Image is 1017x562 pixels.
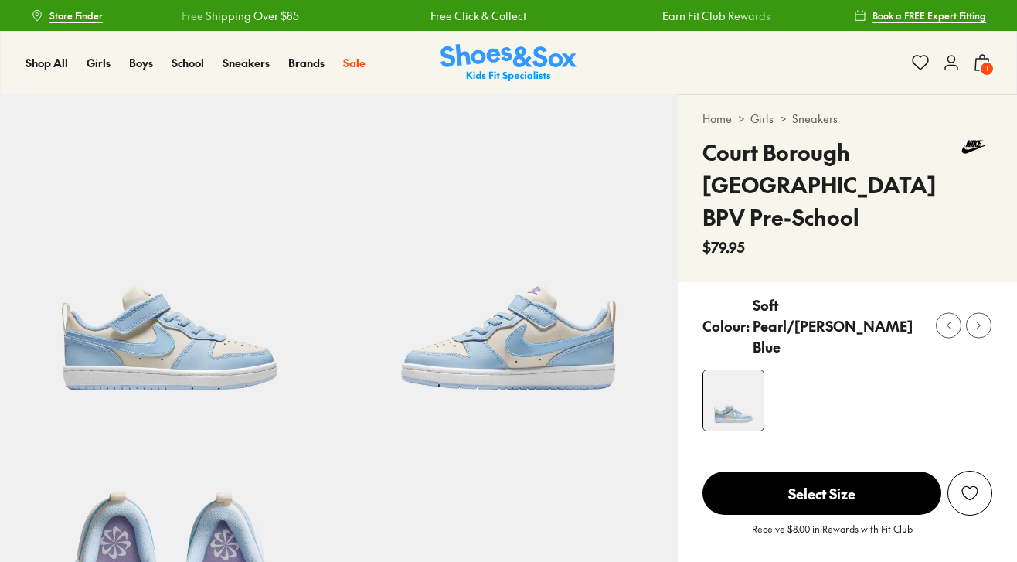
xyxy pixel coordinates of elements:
a: Boys [129,55,153,71]
a: Sale [343,55,366,71]
span: Boys [129,55,153,70]
a: Free Shipping Over $85 [182,8,299,24]
div: > > [702,111,992,127]
button: Add to Wishlist [947,471,992,516]
img: 5-552109_1 [339,94,679,434]
span: Store Finder [49,9,103,22]
a: Shop All [26,55,68,71]
a: Girls [87,55,111,71]
a: Girls [750,111,774,127]
span: 1 [979,61,995,77]
span: Sale [343,55,366,70]
a: School [172,55,204,71]
span: School [172,55,204,70]
button: 1 [973,46,991,80]
span: Shop All [26,55,68,70]
a: Home [702,111,732,127]
a: Sneakers [223,55,270,71]
span: $79.95 [702,237,745,257]
a: Earn Fit Club Rewards [662,8,770,24]
a: Free Click & Collect [430,8,526,24]
p: Receive $8.00 in Rewards with Fit Club [752,522,913,550]
img: 4-552108_1 [703,370,764,431]
span: Select Size [702,472,941,515]
a: Brands [288,55,325,71]
span: Brands [288,55,325,70]
span: Sneakers [223,55,270,70]
a: Sneakers [792,111,838,127]
a: Store Finder [31,2,103,29]
a: Book a FREE Expert Fitting [854,2,986,29]
button: Select Size [702,471,941,516]
img: Vendor logo [957,136,992,158]
p: Colour: [702,315,750,336]
img: SNS_Logo_Responsive.svg [440,44,577,82]
span: Book a FREE Expert Fitting [872,9,986,22]
p: Soft Pearl/[PERSON_NAME] Blue [753,295,924,357]
h4: Court Borough [GEOGRAPHIC_DATA] BPV Pre-School [702,136,957,233]
a: Shoes & Sox [440,44,577,82]
span: Girls [87,55,111,70]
